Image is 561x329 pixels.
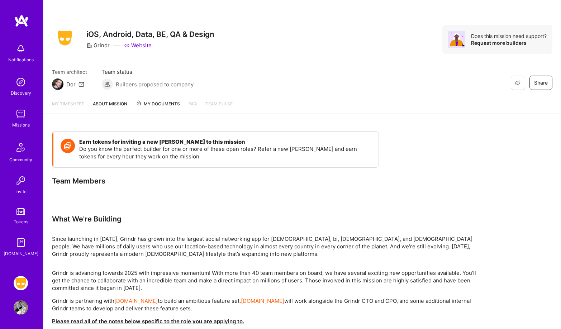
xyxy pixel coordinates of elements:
[86,42,110,49] div: Grindr
[12,300,30,315] a: User Avatar
[101,78,113,90] img: Builders proposed to company
[136,100,180,114] a: My Documents
[14,75,28,89] img: discovery
[124,42,152,49] a: Website
[12,139,29,156] img: Community
[114,297,158,304] a: [DOMAIN_NAME]
[241,297,284,304] a: [DOMAIN_NAME]
[52,176,379,186] div: Team Members
[52,318,244,325] strong: Please read all of the notes below specific to the role you are applying to.
[8,56,34,63] div: Notifications
[448,31,465,48] img: Avatar
[16,208,25,215] img: tokens
[205,101,233,106] span: Team Pulse
[12,121,30,129] div: Missions
[52,78,63,90] img: Team Architect
[116,81,194,88] span: Builders proposed to company
[101,68,194,76] span: Team status
[52,235,482,258] p: Since launching in [DATE], Grindr has grown into the largest social networking app for [DEMOGRAPH...
[189,100,197,114] a: FAQ
[52,100,84,114] a: My timesheet
[471,39,547,46] div: Request more builders
[79,145,371,160] p: Do you know the perfect builder for one or more of these open roles? Refer a new [PERSON_NAME] an...
[66,81,76,88] div: Dor
[93,100,127,114] a: About Mission
[11,89,31,97] div: Discovery
[515,80,520,86] i: icon EyeClosed
[79,139,371,145] h4: Earn tokens for inviting a new [PERSON_NAME] to this mission
[52,297,482,312] p: Grindr is partnering with to build an ambitious feature set. will work alongside the Grindr CTO a...
[14,107,28,121] img: teamwork
[4,250,38,257] div: [DOMAIN_NAME]
[14,300,28,315] img: User Avatar
[86,30,214,39] h3: iOS, Android, Data, BE, QA & Design
[534,79,548,86] span: Share
[9,156,32,163] div: Community
[136,100,180,108] span: My Documents
[12,276,30,290] a: Grindr: Mobile + BE + Cloud
[471,33,547,39] div: Does this mission need support?
[14,173,28,188] img: Invite
[52,68,87,76] span: Team architect
[14,14,29,27] img: logo
[14,235,28,250] img: guide book
[529,76,552,90] button: Share
[14,276,28,290] img: Grindr: Mobile + BE + Cloud
[52,214,482,224] div: What We're Building
[79,81,84,87] i: icon Mail
[61,139,75,153] img: Token icon
[86,43,92,48] i: icon CompanyGray
[52,269,482,292] p: Grindr is advancing towards 2025 with impressive momentum! With more than 40 team members on boar...
[205,100,233,114] a: Team Pulse
[14,42,28,56] img: bell
[14,218,28,225] div: Tokens
[52,28,78,48] img: Company Logo
[15,188,27,195] div: Invite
